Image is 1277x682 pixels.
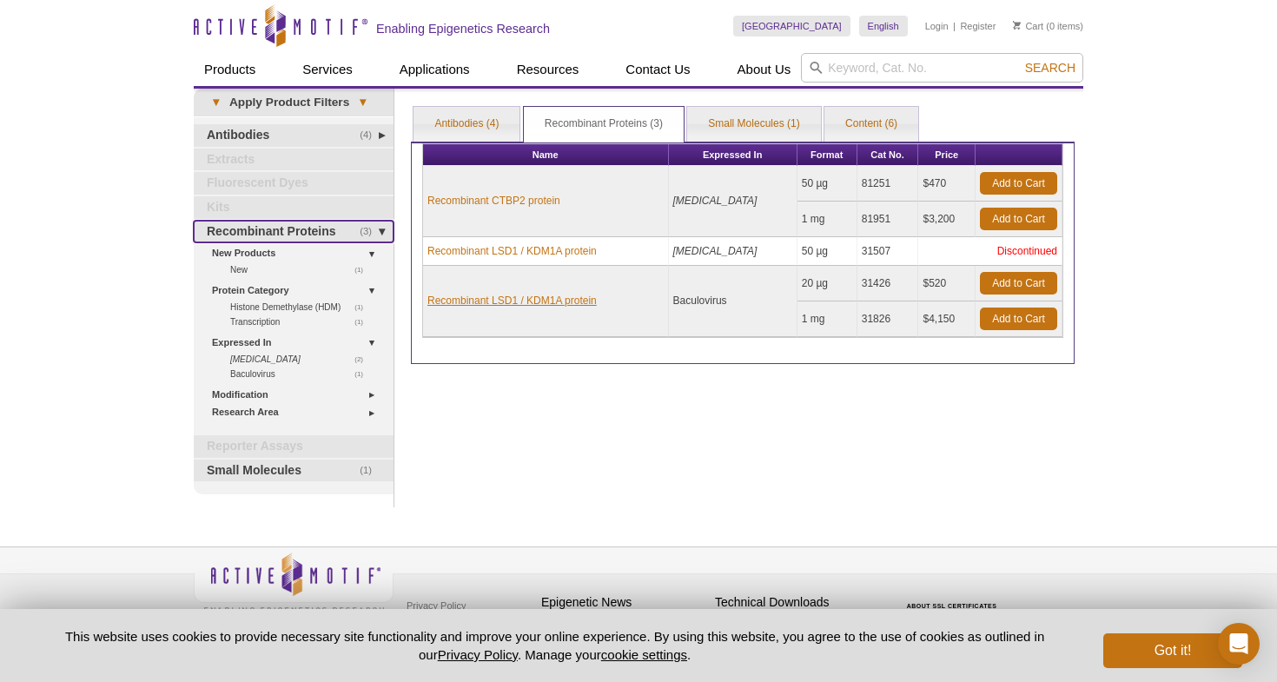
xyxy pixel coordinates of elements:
[960,20,996,32] a: Register
[354,300,373,315] span: (1)
[980,308,1057,330] a: Add to Cart
[427,243,597,259] a: Recombinant LSD1 / KDM1A protein
[669,144,797,166] th: Expressed In
[669,266,797,337] td: Baculovirus
[212,244,383,262] a: New Products
[1013,16,1083,36] li: (0 items)
[360,124,381,147] span: (4)
[194,124,394,147] a: (4)Antibodies
[194,53,266,86] a: Products
[801,53,1083,83] input: Keyword, Cat. No.
[918,301,976,337] td: $4,150
[980,172,1057,195] a: Add to Cart
[824,107,918,142] a: Content (6)
[797,166,857,202] td: 50 µg
[230,367,373,381] a: (1)Baculovirus
[980,208,1057,230] a: Add to Cart
[601,647,687,662] button: cookie settings
[918,144,976,166] th: Price
[797,266,857,301] td: 20 µg
[427,293,597,308] a: Recombinant LSD1 / KDM1A protein
[715,595,880,610] h4: Technical Downloads
[354,262,373,277] span: (1)
[354,367,373,381] span: (1)
[1103,633,1242,668] button: Got it!
[889,578,1019,616] table: Click to Verify - This site chose Symantec SSL for secure e-commerce and confidential communicati...
[857,166,919,202] td: 81251
[212,281,383,300] a: Protein Category
[797,237,857,266] td: 50 µg
[212,386,383,404] a: Modification
[354,315,373,329] span: (1)
[230,354,301,364] i: [MEDICAL_DATA]
[857,301,919,337] td: 31826
[202,95,229,110] span: ▾
[953,16,956,36] li: |
[857,144,919,166] th: Cat No.
[687,107,820,142] a: Small Molecules (1)
[194,172,394,195] a: Fluorescent Dyes
[230,262,373,277] a: (1)New
[797,301,857,337] td: 1 mg
[194,149,394,171] a: Extracts
[918,166,976,202] td: $470
[35,627,1075,664] p: This website uses cookies to provide necessary site functionality and improve your online experie...
[673,195,758,207] i: [MEDICAL_DATA]
[615,53,700,86] a: Contact Us
[438,647,518,662] a: Privacy Policy
[857,237,919,266] td: 31507
[1013,21,1021,30] img: Your Cart
[1218,623,1260,665] div: Open Intercom Messenger
[1020,60,1081,76] button: Search
[506,53,590,86] a: Resources
[354,352,373,367] span: (2)
[980,272,1057,295] a: Add to Cart
[414,107,519,142] a: Antibodies (4)
[194,460,394,482] a: (1)Small Molecules
[1013,20,1043,32] a: Cart
[194,547,394,618] img: Active Motif,
[918,237,1062,266] td: Discontinued
[673,245,758,257] i: [MEDICAL_DATA]
[194,221,394,243] a: (3)Recombinant Proteins
[918,202,976,237] td: $3,200
[524,107,684,142] a: Recombinant Proteins (3)
[194,196,394,219] a: Kits
[859,16,908,36] a: English
[797,202,857,237] td: 1 mg
[360,221,381,243] span: (3)
[212,403,383,421] a: Research Area
[727,53,802,86] a: About Us
[389,53,480,86] a: Applications
[918,266,976,301] td: $520
[427,193,560,209] a: Recombinant CTBP2 protein
[360,460,381,482] span: (1)
[194,435,394,458] a: Reporter Assays
[194,89,394,116] a: ▾Apply Product Filters▾
[733,16,850,36] a: [GEOGRAPHIC_DATA]
[1025,61,1075,75] span: Search
[230,315,373,329] a: (1)Transcription
[541,595,706,610] h4: Epigenetic News
[230,352,373,367] a: (2) [MEDICAL_DATA]
[376,21,550,36] h2: Enabling Epigenetics Research
[349,95,376,110] span: ▾
[797,144,857,166] th: Format
[292,53,363,86] a: Services
[230,300,373,315] a: (1)Histone Demethylase (HDM)
[907,603,997,609] a: ABOUT SSL CERTIFICATES
[857,202,919,237] td: 81951
[857,266,919,301] td: 31426
[212,334,383,352] a: Expressed In
[423,144,669,166] th: Name
[925,20,949,32] a: Login
[402,593,470,619] a: Privacy Policy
